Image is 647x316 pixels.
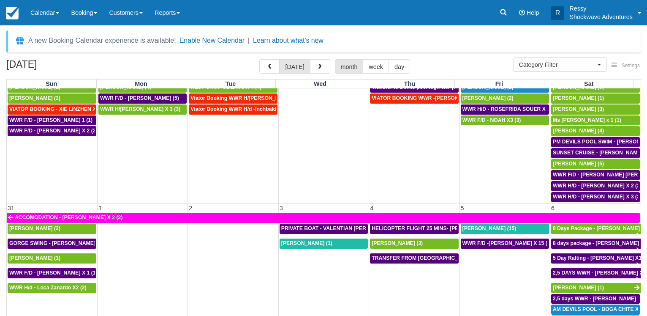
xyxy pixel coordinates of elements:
a: WWR H/[PERSON_NAME] X 3 (3) [98,104,187,115]
a: Viator Booking WWR H/[PERSON_NAME] X 8 (8) [189,93,277,104]
span: [PERSON_NAME] (4) [100,84,151,90]
span: ACCOMODATION - [PERSON_NAME] X 2 (2) [15,214,122,220]
a: 5 Day Rafting - [PERSON_NAME] X1 (1) [551,253,641,264]
a: [PERSON_NAME] (2) [461,93,549,104]
span: WWR F/D -[PERSON_NAME] X 15 (15) [462,240,555,246]
img: checkfront-main-nav-mini-logo.png [6,7,19,19]
span: | [248,37,250,44]
a: WWR F/D - NOAH X3 (3) [461,115,549,126]
span: [PERSON_NAME] (6) [553,84,604,90]
a: WWR H/D - ROSEFRIDA SOUER X 2 (2) [461,104,549,115]
span: WWR F/D - [PERSON_NAME] (5) [100,95,179,101]
i: Help [519,10,525,16]
span: 6 [550,205,555,212]
a: [PERSON_NAME] (3) [551,104,640,115]
span: WWR H/D - ROSEFRIDA SOUER X 2 (2) [462,106,558,112]
span: 2 [188,205,193,212]
a: WWR F/D - [PERSON_NAME] [PERSON_NAME] OHKKA X1 (1) [551,170,640,180]
a: WWR F/D -[PERSON_NAME] X 15 (15) [461,239,549,249]
button: month [335,59,364,74]
h2: [DATE] [6,59,113,75]
a: [PERSON_NAME] (5) [551,159,640,169]
a: Viator Booking WWR H/d -Inchbald [PERSON_NAME] X 4 (4) [189,104,277,115]
span: Viator Booking WWR H/d -Inchbald [PERSON_NAME] X 4 (4) [190,106,338,112]
button: Category Filter [514,58,606,72]
p: Shockwave Adventures [569,13,633,21]
div: R [551,6,564,20]
a: [PERSON_NAME] (1) [551,93,640,104]
a: WWR H/d - Loca Zanardo X2 (2) [8,283,96,293]
a: GORGE SWING - [PERSON_NAME] X 2 (2) [8,239,96,249]
span: Fri [495,80,503,87]
span: WWR F/D - [PERSON_NAME] X 2 (2) [9,128,98,134]
span: 1 [98,205,103,212]
a: PRIVATE BOAT - VALENTIAN [PERSON_NAME] X 4 (4) [280,224,368,234]
a: [PERSON_NAME] (2) [8,93,96,104]
a: [PERSON_NAME] (2) [8,224,96,234]
span: [PERSON_NAME] (15) [462,225,517,231]
a: WWR H/D - [PERSON_NAME] X 3 (3) [551,192,640,202]
span: GORGE SWING - [PERSON_NAME] X 2 (2) [9,240,112,246]
a: Learn about what's new [253,37,323,44]
span: WWR F/D - [PERSON_NAME] X 1 (1) [9,270,98,276]
span: [PERSON_NAME] (2) [462,95,514,101]
span: [PERSON_NAME] (2) [9,95,60,101]
span: 3 [279,205,284,212]
a: 2,5 days WWR - [PERSON_NAME] X2 (2) [551,294,640,304]
span: [PERSON_NAME] (1) [9,255,60,261]
span: [PERSON_NAME] (1) [281,240,332,246]
a: WWR F/D - [PERSON_NAME] 1 (1) [8,115,96,126]
span: Wed [314,80,326,87]
span: WWR H/[PERSON_NAME] X 3 (3) [100,106,180,112]
a: [PERSON_NAME] (1) [551,283,641,293]
span: [PERSON_NAME] (1) [9,84,60,90]
span: VIATOR BOOKING - XIE LINZHEN X4 (4) [9,106,107,112]
span: PRIVATE BOAT - VALENTIAN [PERSON_NAME] X 4 (4) [281,225,414,231]
a: Ms [PERSON_NAME] x 1 (1) [551,115,640,126]
a: 2,5 DAYS WWR - [PERSON_NAME] X1 (1) [551,268,641,278]
a: WWR H/D - [PERSON_NAME] X 2 (2) [551,181,640,191]
span: WWR F/D - NOAH X3 (3) [462,117,521,123]
span: [PERSON_NAME] (2) [462,84,514,90]
a: VIATOR BOOKING WWR -[PERSON_NAME] X2 (2) [370,93,458,104]
span: [PERSON_NAME] (4) [553,128,604,134]
a: 8 days package - [PERSON_NAME] X1 (1) [551,239,641,249]
span: Mon [135,80,147,87]
a: AM DEVILS POOL - BOGA CHITE X 1 (1) [551,305,640,315]
span: 5 [460,205,465,212]
span: VIATOR BOOKING WWR -[PERSON_NAME] X2 (2) [372,95,494,101]
span: [PERSON_NAME] (1) [553,95,604,101]
span: WWR H/D - [PERSON_NAME] X 2 (2) [553,183,642,189]
a: [PERSON_NAME] (15) [461,224,549,234]
span: 31 [7,205,15,212]
span: [PERSON_NAME] (3) [553,106,604,112]
span: Sun [46,80,57,87]
a: [PERSON_NAME] (1) [8,253,96,264]
a: VIATOR BOOKING - XIE LINZHEN X4 (4) [8,104,96,115]
a: [PERSON_NAME] (1) [280,239,368,249]
span: [PERSON_NAME] (5) [553,161,604,167]
a: WWR F/D - [PERSON_NAME] (5) [98,93,187,104]
span: HELICOPTER FLIGHT 25 MINS- [PERSON_NAME] X1 (1) [372,225,508,231]
span: [PERSON_NAME] (2) [9,225,60,231]
span: Category Filter [519,60,595,69]
span: Sat [584,80,593,87]
span: Help [527,9,539,16]
a: WWR F/D - [PERSON_NAME] X 1 (1) [8,268,96,278]
button: Enable New Calendar [179,36,245,45]
span: Viator Booking WWR H/[PERSON_NAME] X 8 (8) [190,95,309,101]
span: REST CAMP CLIENTS X 4 (4) [190,84,261,90]
button: week [363,59,389,74]
a: HELICOPTER FLIGHT 25 MINS- [PERSON_NAME] X1 (1) [370,224,458,234]
a: WWR F/D - [PERSON_NAME] X 2 (2) [8,126,96,136]
a: [PERSON_NAME] (4) [551,126,640,136]
a: TRANSFER FROM [GEOGRAPHIC_DATA] TO VIC FALLS - [PERSON_NAME] X 1 (1) [370,253,458,264]
span: Ms [PERSON_NAME] x 1 (1) [553,117,621,123]
span: Thu [404,80,415,87]
span: [PERSON_NAME] (1) [553,285,604,291]
button: Settings [606,60,645,72]
button: [DATE] [279,59,310,74]
span: WWR H/d - Loca Zanardo X2 (2) [9,285,87,291]
span: 4 [369,205,374,212]
span: Settings [622,63,640,69]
